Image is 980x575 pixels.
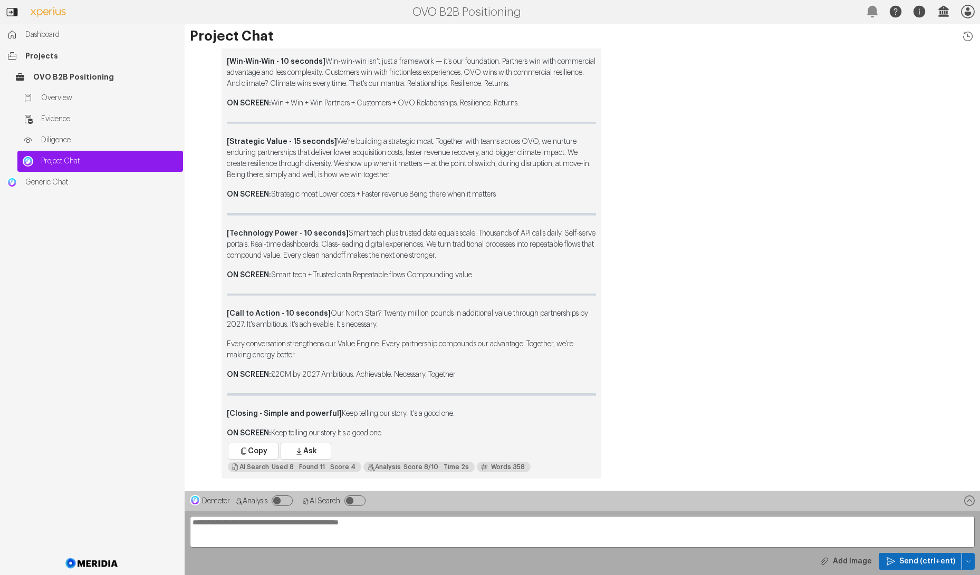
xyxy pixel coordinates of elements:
[25,177,178,188] span: Generic Chat
[248,446,267,456] span: Copy
[303,446,317,456] span: Ask
[7,177,17,188] img: Generic Chat
[962,553,975,570] button: Send (ctrl+ent)
[17,130,183,151] a: Diligence
[363,462,475,472] div: I aimed to directly answer the user's requests, from initial positioning paper creation to video ...
[227,310,331,317] strong: [Call to Action - 10 seconds]
[227,408,596,420] p: Keep telling our story. It's a good one.
[227,270,596,281] p: Smart tech + Trusted data Repeatable flows Compounding value
[227,369,596,381] p: £20M by 2027 Ambitious. Achievable. Necessary. Together
[41,156,178,167] span: Project Chat
[899,556,955,567] span: Send (ctrl+ent)
[64,552,120,575] img: Meridia Logo
[190,30,975,43] h1: Project Chat
[310,498,340,505] span: AI Search
[227,98,596,109] p: Win + Win + Win Partners + Customers + OVO Relationships. Resilience. Returns.
[17,151,183,172] a: Project ChatProject Chat
[33,72,178,82] span: OVO B2B Positioning
[41,114,178,124] span: Evidence
[227,228,596,261] p: Smart tech plus trusted data equals scale. Thousands of API calls daily. Self-serve portals. Real...
[227,58,325,65] strong: [Win-Win-Win - 10 seconds]
[227,100,271,107] strong: ON SCREEN:
[227,271,271,279] strong: ON SCREEN:
[25,30,178,40] span: Dashboard
[41,135,178,145] span: Diligence
[24,3,73,22] img: Customer Logo
[227,138,337,145] strong: [Strategic Value - 15 seconds]
[2,172,183,193] a: Generic ChatGeneric Chat
[23,156,33,167] img: Project Chat
[190,495,200,505] img: Demeter
[235,498,243,505] svg: Analysis
[228,443,278,460] button: Copy
[17,87,183,109] a: Overview
[17,109,183,130] a: Evidence
[227,428,596,439] p: Keep telling our story It's a good one
[2,45,183,66] a: Projects
[227,308,596,330] p: Our North Star? Twenty million pounds in additional value through partnerships by 2027. It's ambi...
[227,137,596,181] p: We're building a strategic moat. Together with teams across OVO, we nurture enduring partnerships...
[227,56,596,90] p: Win-win-win isn't just a framework — it's our foundation. Partners win with commercial advantage ...
[227,189,596,200] p: Strategic moat Lower costs + Faster revenue Being there when it matters
[227,230,349,237] strong: [Technology Power - 10 seconds]
[879,553,962,570] button: Send (ctrl+ent)
[227,410,342,417] strong: [Closing - Simple and powerful]
[9,66,183,87] a: OVO B2B Positioning
[243,498,267,505] span: Analysis
[227,191,271,198] strong: ON SCREEN:
[227,371,271,378] strong: ON SCREEN:
[281,443,331,460] button: Ask
[812,553,879,570] button: Add Image
[227,339,596,361] p: Every conversation strengthens our Value Engine. Every partnership compounds our advantage. Toget...
[41,93,178,103] span: Overview
[202,498,230,505] span: Demeter
[25,51,178,61] span: Projects
[2,24,183,45] a: Dashboard
[227,430,271,437] strong: ON SCREEN:
[302,498,310,505] svg: AI Search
